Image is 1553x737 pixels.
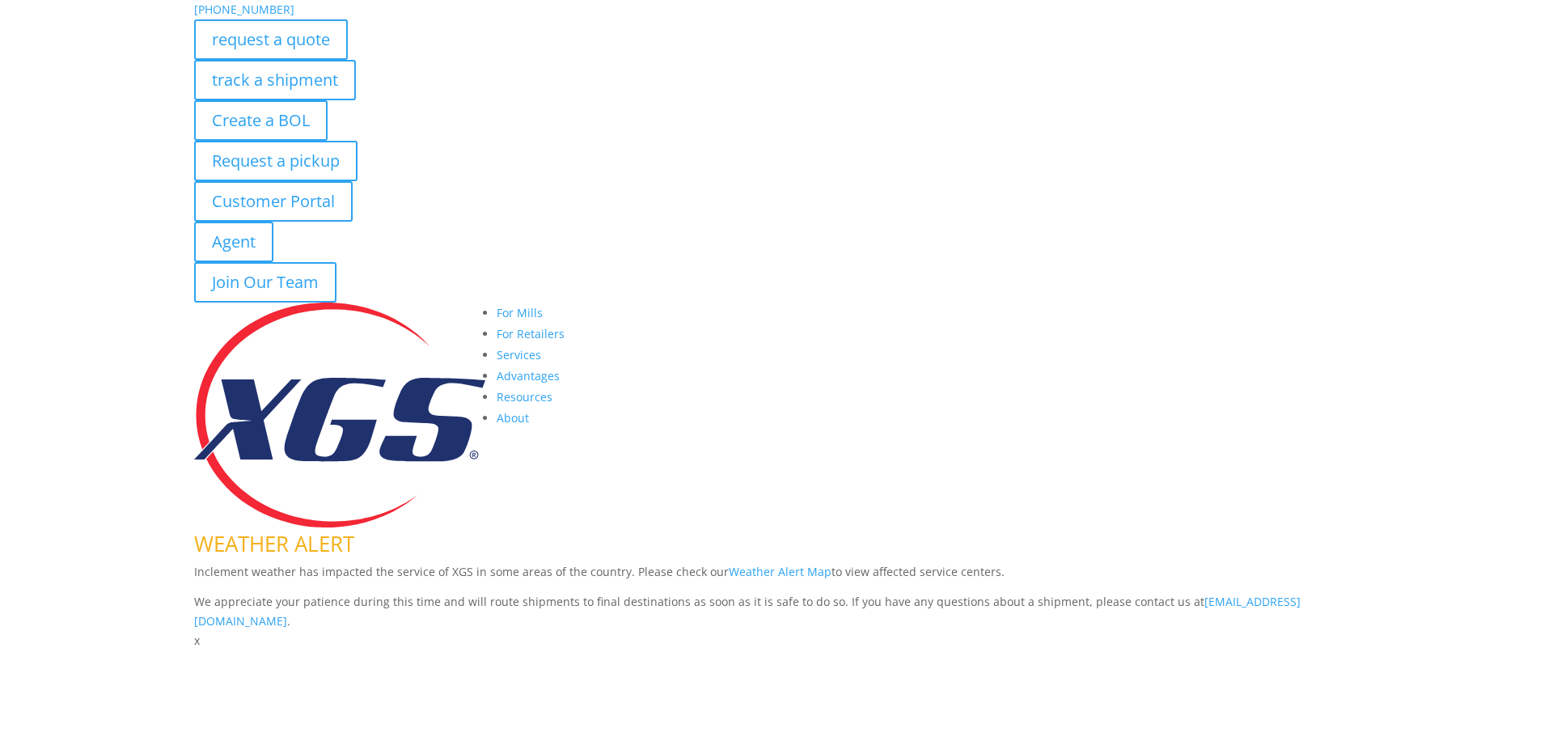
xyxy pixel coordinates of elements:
a: Advantages [497,368,560,383]
p: We appreciate your patience during this time and will route shipments to final destinations as so... [194,592,1359,631]
a: [PHONE_NUMBER] [194,2,294,17]
a: Weather Alert Map [729,564,832,579]
h1: Contact Us [194,650,1359,683]
a: Agent [194,222,273,262]
a: Services [497,347,541,362]
a: Resources [497,389,552,405]
a: For Mills [497,305,543,320]
a: request a quote [194,19,348,60]
a: Join Our Team [194,262,336,303]
p: x [194,631,1359,650]
a: About [497,410,529,426]
a: Create a BOL [194,100,328,141]
p: Inclement weather has impacted the service of XGS in some areas of the country. Please check our ... [194,562,1359,593]
a: For Retailers [497,326,565,341]
a: track a shipment [194,60,356,100]
a: Request a pickup [194,141,358,181]
a: Customer Portal [194,181,353,222]
p: Complete the form below and a member of our team will be in touch within 24 hours. [194,683,1359,702]
span: WEATHER ALERT [194,529,354,558]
